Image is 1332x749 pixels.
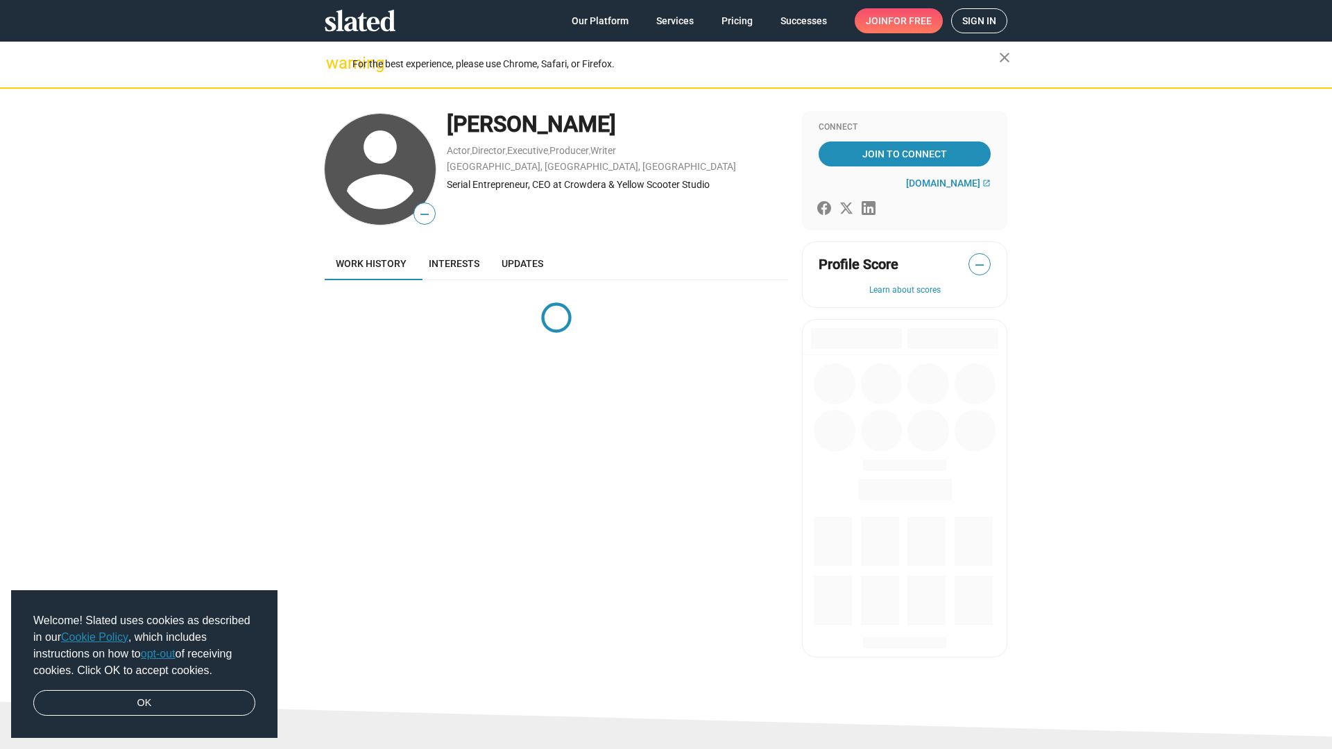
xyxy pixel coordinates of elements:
mat-icon: close [996,49,1013,66]
span: Interests [429,258,479,269]
span: Services [656,8,694,33]
a: Our Platform [561,8,640,33]
span: for free [888,8,932,33]
a: Join To Connect [819,141,991,166]
span: Pricing [721,8,753,33]
span: Our Platform [572,8,629,33]
a: Pricing [710,8,764,33]
span: Welcome! Slated uses cookies as described in our , which includes instructions on how to of recei... [33,612,255,679]
a: Work history [325,247,418,280]
span: Work history [336,258,407,269]
a: Writer [590,145,616,156]
button: Learn about scores [819,285,991,296]
span: Profile Score [819,255,898,274]
a: Actor [447,145,470,156]
span: Updates [502,258,543,269]
a: Cookie Policy [61,631,128,643]
a: Successes [769,8,838,33]
a: [GEOGRAPHIC_DATA], [GEOGRAPHIC_DATA], [GEOGRAPHIC_DATA] [447,161,736,172]
div: For the best experience, please use Chrome, Safari, or Firefox. [352,55,999,74]
a: Updates [490,247,554,280]
div: Serial Entrepreneur, CEO at Crowdera & Yellow Scooter Studio [447,178,788,191]
mat-icon: warning [326,55,343,71]
a: Sign in [951,8,1007,33]
a: Producer [549,145,589,156]
span: — [414,205,435,223]
a: Interests [418,247,490,280]
div: cookieconsent [11,590,277,739]
span: Join To Connect [821,141,988,166]
a: opt-out [141,648,176,660]
a: Executive [507,145,548,156]
a: Joinfor free [855,8,943,33]
span: , [506,148,507,155]
span: , [548,148,549,155]
span: — [969,256,990,274]
div: [PERSON_NAME] [447,110,788,139]
span: , [589,148,590,155]
span: Successes [780,8,827,33]
div: Connect [819,122,991,133]
a: [DOMAIN_NAME] [906,178,991,189]
mat-icon: open_in_new [982,179,991,187]
span: Sign in [962,9,996,33]
a: Director [472,145,506,156]
a: dismiss cookie message [33,690,255,716]
span: , [470,148,472,155]
span: Join [866,8,932,33]
a: Services [645,8,705,33]
span: [DOMAIN_NAME] [906,178,980,189]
